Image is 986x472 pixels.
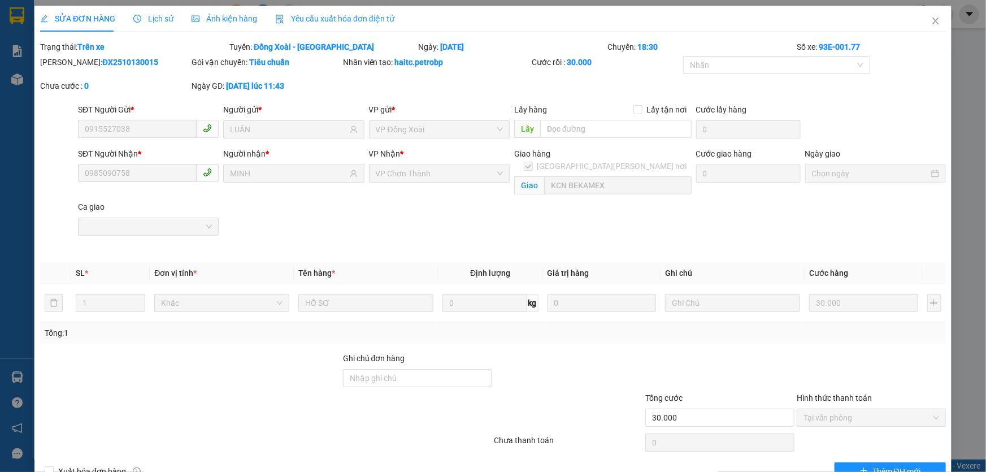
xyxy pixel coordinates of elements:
input: Ghi chú đơn hàng [343,369,492,387]
div: Trạng thái: [39,41,228,53]
span: Lấy [514,120,540,138]
span: Giao [514,176,544,194]
span: phone [203,124,212,133]
span: Yêu cầu xuất hóa đơn điện tử [275,14,394,23]
input: 0 [809,294,918,312]
div: Chưa cước : [40,80,189,92]
span: user [350,125,358,133]
b: 0 [84,81,89,90]
span: close [931,16,940,25]
div: SĐT Người Nhận [78,148,219,160]
div: Chưa thanh toán [493,434,645,454]
label: Cước lấy hàng [696,105,747,114]
span: Tại văn phòng [803,409,939,426]
div: Ngày GD: [192,80,341,92]
div: SĐT Người Gửi [78,103,219,116]
b: [DATE] [441,42,464,51]
span: SỬA ĐƠN HÀNG [40,14,115,23]
label: Ca giao [78,202,105,211]
b: 93E-001.77 [819,42,860,51]
label: Ngày giao [805,149,841,158]
span: clock-circle [133,15,141,23]
span: kg [527,294,538,312]
button: plus [927,294,941,312]
span: SL [76,269,85,278]
label: Hình thức thanh toán [797,393,872,402]
div: Chuyến: [606,41,796,53]
span: VP Đồng Xoài [376,121,503,138]
div: Người gửi [223,103,364,116]
div: Ngày: [418,41,607,53]
span: Lịch sử [133,14,173,23]
span: VP Nhận [369,149,401,158]
span: VP Chơn Thành [376,165,503,182]
span: Giá trị hàng [548,269,589,278]
b: ĐX2510130015 [102,58,158,67]
span: phone [203,168,212,177]
img: icon [275,15,284,24]
b: Tiêu chuẩn [249,58,289,67]
span: [GEOGRAPHIC_DATA][PERSON_NAME] nơi [533,160,692,172]
b: haitc.petrobp [395,58,444,67]
b: Đồng Xoài - [GEOGRAPHIC_DATA] [254,42,374,51]
b: 18:30 [637,42,658,51]
span: Tên hàng [298,269,335,278]
span: Đơn vị tính [154,269,197,278]
b: [DATE] lúc 11:43 [226,81,284,90]
input: Cước giao hàng [696,164,801,183]
span: Ảnh kiện hàng [192,14,257,23]
label: Cước giao hàng [696,149,752,158]
span: Cước hàng [809,269,848,278]
th: Ghi chú [661,262,805,284]
b: Trên xe [77,42,105,51]
b: 30.000 [567,58,592,67]
span: user [350,170,358,177]
input: Dọc đường [540,120,692,138]
div: VP gửi [369,103,510,116]
div: Nhân viên tạo: [343,56,530,68]
span: Giao hàng [514,149,550,158]
input: Tên người gửi [230,123,347,136]
input: VD: Bàn, Ghế [298,294,433,312]
span: Tổng cước [645,393,683,402]
span: edit [40,15,48,23]
span: Định lượng [470,269,510,278]
div: Người nhận [223,148,364,160]
div: Gói vận chuyển: [192,56,341,68]
input: Ghi Chú [665,294,800,312]
label: Ghi chú đơn hàng [343,354,405,363]
input: Ngày giao [812,167,929,180]
input: Giao tận nơi [544,176,692,194]
input: Tên người nhận [230,167,347,180]
div: Cước rồi : [532,56,681,68]
button: Close [920,6,952,37]
input: 0 [548,294,657,312]
input: Cước lấy hàng [696,120,801,138]
div: [PERSON_NAME]: [40,56,189,68]
div: Số xe: [796,41,947,53]
div: Tổng: 1 [45,327,381,339]
button: delete [45,294,63,312]
span: picture [192,15,199,23]
div: Tuyến: [228,41,418,53]
span: Lấy hàng [514,105,547,114]
span: Khác [161,295,283,311]
span: Lấy tận nơi [642,103,692,116]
